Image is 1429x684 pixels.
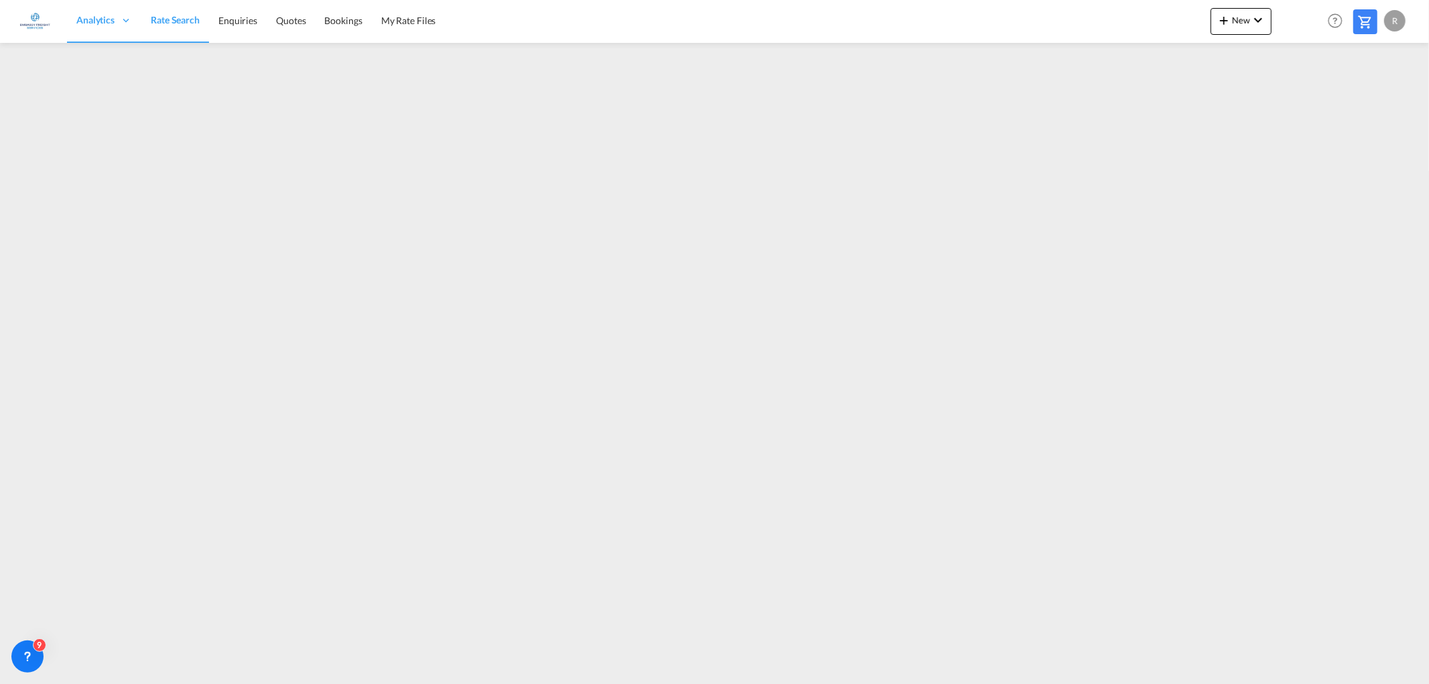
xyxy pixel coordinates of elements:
md-icon: icon-chevron-down [1250,12,1266,28]
span: Quotes [276,15,305,26]
div: R [1384,10,1406,31]
span: New [1216,15,1266,25]
button: icon-plus 400-fgNewicon-chevron-down [1211,8,1272,35]
span: Bookings [325,15,362,26]
div: Help [1324,9,1353,33]
span: My Rate Files [381,15,436,26]
img: e1326340b7c511ef854e8d6a806141ad.jpg [20,6,50,36]
span: Enquiries [218,15,257,26]
md-icon: icon-plus 400-fg [1216,12,1232,28]
span: Analytics [76,13,115,27]
span: Help [1324,9,1347,32]
span: Rate Search [151,14,200,25]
